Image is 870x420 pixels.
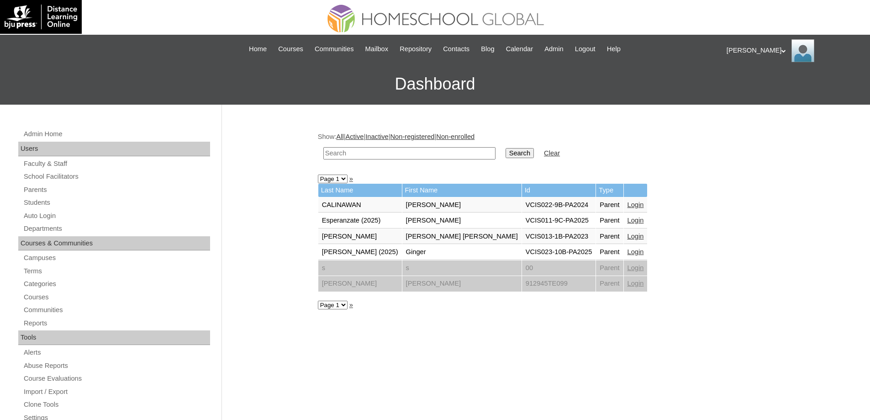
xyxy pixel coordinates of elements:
[436,133,475,140] a: Non-enrolled
[544,44,564,54] span: Admin
[627,280,644,287] a: Login
[791,39,814,62] img: Ariane Ebuen
[318,213,402,229] td: Esperanzate (2025)
[23,292,210,303] a: Courses
[627,233,644,240] a: Login
[365,133,389,140] a: Inactive
[522,197,596,213] td: VCIS022-9B-PA2024
[318,132,770,165] div: Show: | | | |
[23,158,210,170] a: Faculty & Staff
[438,44,474,54] a: Contacts
[323,147,496,159] input: Search
[596,213,623,229] td: Parent
[23,278,210,290] a: Categories
[570,44,600,54] a: Logout
[575,44,596,54] span: Logout
[727,39,861,62] div: [PERSON_NAME]
[23,197,210,208] a: Students
[274,44,308,54] a: Courses
[5,5,77,29] img: logo-white.png
[627,248,644,255] a: Login
[476,44,499,54] a: Blog
[18,330,210,345] div: Tools
[23,304,210,316] a: Communities
[544,149,560,157] a: Clear
[18,236,210,251] div: Courses & Communities
[315,44,354,54] span: Communities
[361,44,393,54] a: Mailbox
[318,197,402,213] td: CALINAWAN
[522,261,596,276] td: 00
[318,276,402,292] td: [PERSON_NAME]
[596,276,623,292] td: Parent
[18,142,210,156] div: Users
[522,229,596,245] td: VCIS013-1B-PA2023
[5,64,865,105] h3: Dashboard
[627,201,644,208] a: Login
[249,44,267,54] span: Home
[318,184,402,197] td: Last Name
[23,318,210,329] a: Reports
[345,133,364,140] a: Active
[244,44,271,54] a: Home
[402,261,522,276] td: s
[402,276,522,292] td: [PERSON_NAME]
[365,44,389,54] span: Mailbox
[318,245,402,260] td: [PERSON_NAME] (2025)
[395,44,436,54] a: Repository
[23,128,210,140] a: Admin Home
[506,148,534,158] input: Search
[596,245,623,260] td: Parent
[402,197,522,213] td: [PERSON_NAME]
[402,184,522,197] td: First Name
[522,245,596,260] td: VCIS023-10B-PA2025
[23,386,210,398] a: Import / Export
[540,44,568,54] a: Admin
[23,252,210,264] a: Campuses
[349,301,353,308] a: »
[402,229,522,245] td: [PERSON_NAME] [PERSON_NAME]
[607,44,621,54] span: Help
[23,399,210,410] a: Clone Tools
[596,261,623,276] td: Parent
[318,261,402,276] td: s
[596,197,623,213] td: Parent
[336,133,343,140] a: All
[522,276,596,292] td: 912945TE099
[278,44,303,54] span: Courses
[390,133,435,140] a: Non-registered
[501,44,538,54] a: Calendar
[596,229,623,245] td: Parent
[23,210,210,222] a: Auto Login
[349,175,353,182] a: »
[23,347,210,358] a: Alerts
[318,229,402,245] td: [PERSON_NAME]
[522,184,596,197] td: Id
[23,223,210,234] a: Departments
[627,217,644,224] a: Login
[400,44,432,54] span: Repository
[23,266,210,277] a: Terms
[522,213,596,229] td: VCIS011-9C-PA2025
[23,373,210,384] a: Course Evaluations
[402,245,522,260] td: Ginger
[627,264,644,271] a: Login
[310,44,359,54] a: Communities
[602,44,625,54] a: Help
[481,44,494,54] span: Blog
[596,184,623,197] td: Type
[23,184,210,196] a: Parents
[506,44,533,54] span: Calendar
[23,360,210,372] a: Abuse Reports
[402,213,522,229] td: [PERSON_NAME]
[23,171,210,182] a: School Facilitators
[443,44,469,54] span: Contacts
